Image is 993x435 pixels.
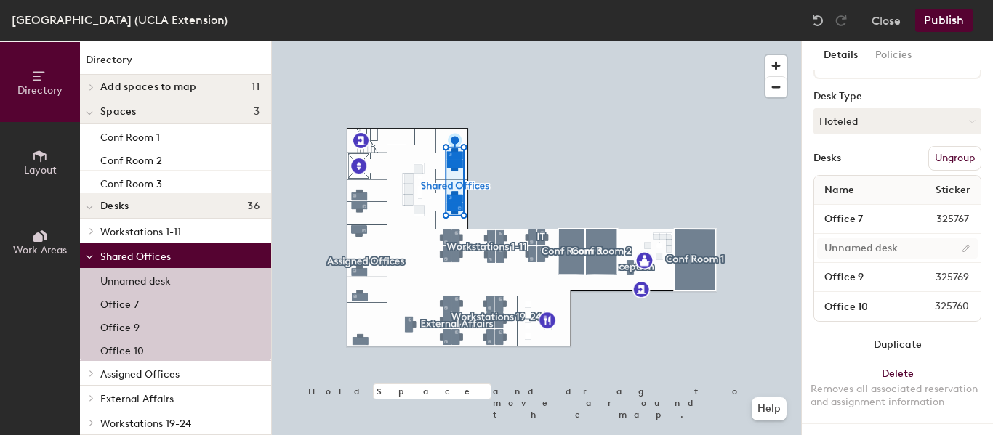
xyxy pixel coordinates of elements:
input: Unnamed desk [817,209,901,229]
p: Office 7 [100,294,139,311]
input: Unnamed desk [817,238,978,259]
span: Directory [17,84,63,97]
span: 36 [247,200,260,212]
span: Desks [100,200,129,212]
p: Conf Room 2 [100,150,162,167]
div: Desks [813,153,841,164]
span: 325769 [901,269,978,285]
span: Shared Offices [100,251,171,263]
button: Hoteled [813,108,981,134]
img: Redo [834,13,848,28]
div: [GEOGRAPHIC_DATA] (UCLA Extension) [12,11,228,29]
span: External Affairs [100,393,174,405]
span: Layout [24,164,57,176]
span: Spaces [100,106,137,118]
span: Name [817,177,861,203]
button: Details [815,41,867,70]
button: DeleteRemoves all associated reservation and assignment information [802,359,993,423]
span: 325760 [900,298,978,314]
input: Unnamed desk [817,296,900,317]
button: Ungroup [928,146,981,171]
span: 325767 [901,211,978,227]
p: Conf Room 1 [100,127,160,144]
button: Help [752,397,787,420]
span: 3 [254,106,260,118]
img: Undo [811,13,825,28]
div: Desk Type [813,91,981,102]
p: Unnamed desk [100,271,171,288]
div: Removes all associated reservation and assignment information [811,383,984,409]
p: Office 10 [100,341,144,357]
input: Unnamed desk [817,267,901,288]
p: Conf Room 3 [100,174,162,190]
p: Office 9 [100,317,140,334]
button: Duplicate [802,330,993,359]
button: Policies [867,41,920,70]
span: 11 [252,81,260,93]
button: Publish [915,9,973,32]
span: Sticker [928,177,978,203]
span: Workstations 1-11 [100,226,181,238]
span: Add spaces to map [100,81,197,93]
h1: Directory [80,52,271,75]
span: Work Areas [13,244,67,256]
span: Assigned Offices [100,368,180,381]
span: Workstations 19-24 [100,418,191,430]
button: Close [872,9,901,32]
